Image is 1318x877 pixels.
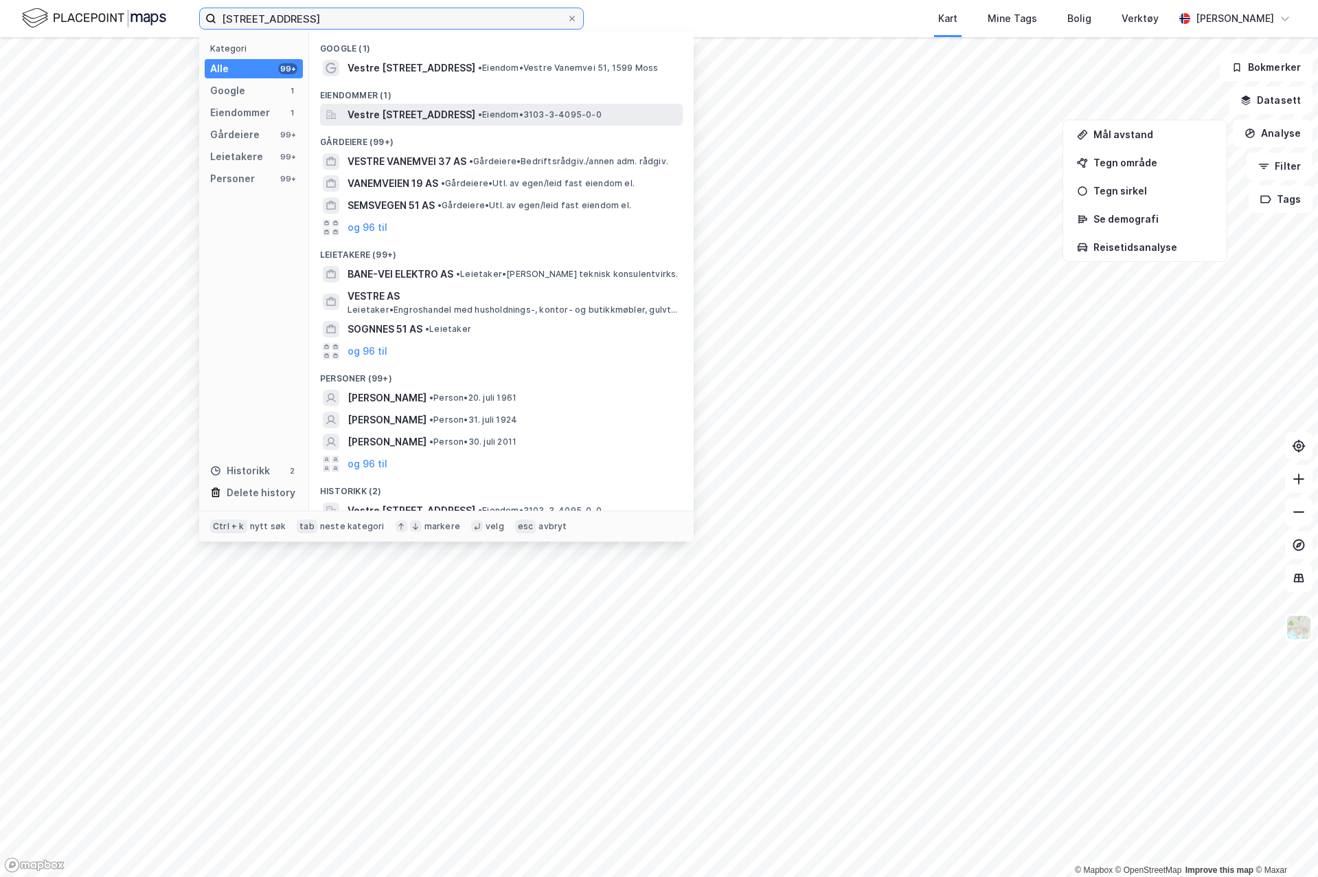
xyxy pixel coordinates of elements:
[22,6,166,30] img: logo.f888ab2527a4732fd821a326f86c7f29.svg
[216,8,567,29] input: Søk på adresse, matrikkel, gårdeiere, leietakere eller personer
[348,288,677,304] span: VESTRE AS
[425,324,429,334] span: •
[478,109,482,120] span: •
[456,269,460,279] span: •
[478,505,482,515] span: •
[1093,129,1213,140] div: Mål avstand
[309,126,694,151] div: Gårdeiere (99+)
[348,343,387,359] button: og 96 til
[1093,213,1213,225] div: Se demografi
[478,63,659,74] span: Eiendom • Vestre Vanemvei 51, 1599 Moss
[469,156,473,166] span: •
[210,170,255,187] div: Personer
[250,521,286,532] div: nytt søk
[348,321,422,337] span: SOGNNES 51 AS
[441,178,445,188] span: •
[278,129,297,140] div: 99+
[429,436,516,447] span: Person • 30. juli 2011
[1220,54,1313,81] button: Bokmerker
[309,79,694,104] div: Eiendommer (1)
[227,485,295,501] div: Delete history
[1233,120,1313,147] button: Analyse
[425,324,471,335] span: Leietaker
[1249,186,1313,213] button: Tags
[348,434,427,450] span: [PERSON_NAME]
[309,362,694,387] div: Personer (99+)
[278,63,297,74] div: 99+
[1229,87,1313,114] button: Datasett
[210,104,270,121] div: Eiendommer
[210,148,263,165] div: Leietakere
[210,463,270,479] div: Historikk
[1093,157,1213,168] div: Tegn område
[478,505,602,516] span: Eiendom • 3103-3-4095-0-0
[429,436,433,447] span: •
[1093,185,1213,197] div: Tegn sirkel
[1122,10,1159,27] div: Verktøy
[348,219,387,236] button: og 96 til
[438,200,442,210] span: •
[469,156,668,167] span: Gårdeiere • Bedriftsrådgiv./annen adm. rådgiv.
[297,520,317,533] div: tab
[210,60,229,77] div: Alle
[348,153,466,170] span: VESTRE VANEMVEI 37 AS
[988,10,1037,27] div: Mine Tags
[1093,241,1213,253] div: Reisetidsanalyse
[278,151,297,162] div: 99+
[348,502,475,519] span: Vestre [STREET_ADDRESS]
[286,85,297,96] div: 1
[429,392,516,403] span: Person • 20. juli 1961
[429,392,433,403] span: •
[515,520,536,533] div: esc
[478,63,482,73] span: •
[1247,153,1313,180] button: Filter
[938,10,957,27] div: Kart
[441,178,635,189] span: Gårdeiere • Utl. av egen/leid fast eiendom el.
[424,521,460,532] div: markere
[1196,10,1274,27] div: [PERSON_NAME]
[348,304,680,315] span: Leietaker • Engroshandel med husholdnings-, kontor- og butikkmøbler, gulvtepper og belysningsutstyr
[210,43,303,54] div: Kategori
[4,857,65,873] a: Mapbox homepage
[1249,811,1318,877] iframe: Chat Widget
[429,414,517,425] span: Person • 31. juli 1924
[1286,614,1312,641] img: Z
[456,269,679,280] span: Leietaker • [PERSON_NAME] teknisk konsulentvirks.
[429,414,433,425] span: •
[348,266,453,282] span: BANE-VEI ELEKTRO AS
[320,521,385,532] div: neste kategori
[486,521,504,532] div: velg
[1185,865,1253,875] a: Improve this map
[348,60,475,76] span: Vestre [STREET_ADDRESS]
[309,238,694,263] div: Leietakere (99+)
[286,107,297,118] div: 1
[348,456,387,472] button: og 96 til
[348,412,427,428] span: [PERSON_NAME]
[438,200,631,211] span: Gårdeiere • Utl. av egen/leid fast eiendom el.
[210,520,247,533] div: Ctrl + k
[309,475,694,500] div: Historikk (2)
[348,175,438,192] span: VANEMVEIEN 19 AS
[1115,865,1182,875] a: OpenStreetMap
[286,465,297,476] div: 2
[348,390,427,406] span: [PERSON_NAME]
[348,197,435,214] span: SEMSVEGEN 51 AS
[309,32,694,57] div: Google (1)
[1075,865,1113,875] a: Mapbox
[1067,10,1091,27] div: Bolig
[278,173,297,184] div: 99+
[210,82,245,99] div: Google
[210,126,260,143] div: Gårdeiere
[478,109,602,120] span: Eiendom • 3103-3-4095-0-0
[348,107,475,123] span: Vestre [STREET_ADDRESS]
[538,521,567,532] div: avbryt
